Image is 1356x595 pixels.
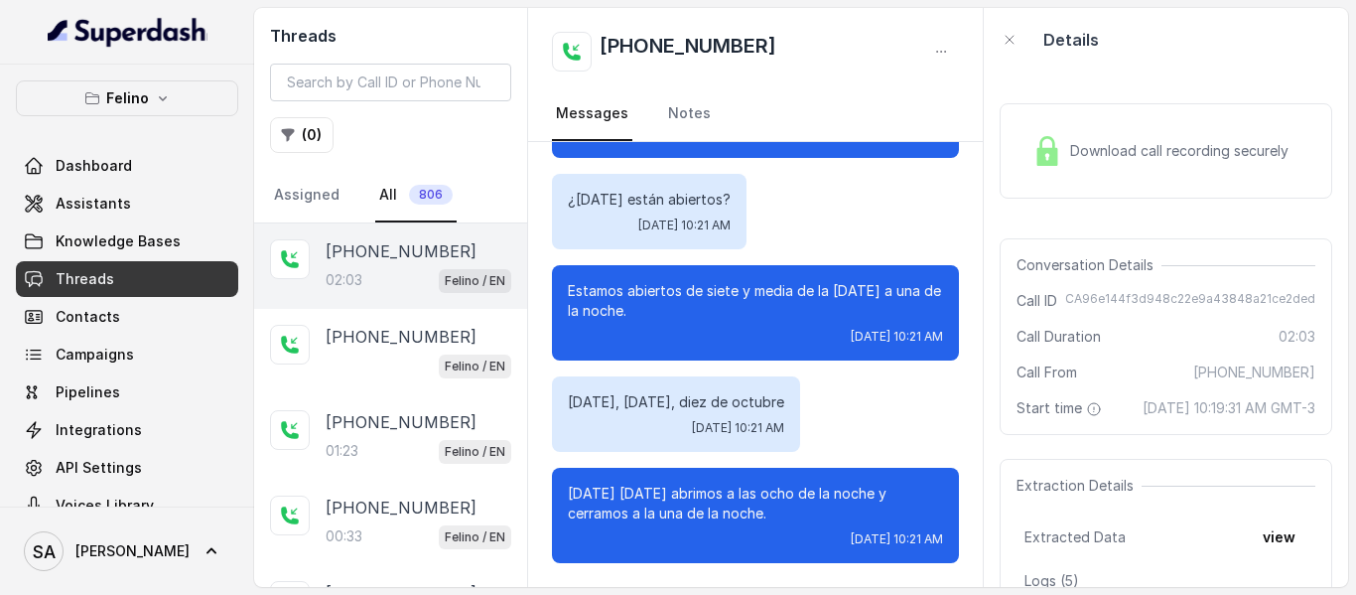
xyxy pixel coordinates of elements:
p: 00:33 [326,526,362,546]
img: Lock Icon [1032,136,1062,166]
p: [PHONE_NUMBER] [326,325,476,349]
p: [PHONE_NUMBER] [326,410,476,434]
p: [DATE] [DATE] abrimos a las ocho de la noche y cerramos a la una de la noche. [568,484,943,523]
span: 02:03 [1279,327,1315,347]
img: light.svg [48,16,207,48]
span: [DATE] 10:21 AM [692,420,784,436]
span: Call From [1017,363,1077,382]
p: Felino / EN [445,271,505,291]
span: API Settings [56,458,142,478]
a: All806 [375,169,457,223]
a: Dashboard [16,148,238,184]
a: Assistants [16,186,238,222]
span: [DATE] 10:21 AM [851,329,943,345]
button: Felino [16,80,238,116]
h2: [PHONE_NUMBER] [600,32,776,72]
p: Felino / EN [445,357,505,376]
a: [PERSON_NAME] [16,523,238,579]
span: Contacts [56,307,120,327]
span: Voices Library [56,496,154,516]
span: Campaigns [56,345,134,365]
p: [PHONE_NUMBER] [326,496,476,520]
span: Start time [1017,398,1106,418]
span: Call ID [1017,291,1057,311]
p: ¿[DATE] están abiertos? [568,190,731,210]
a: Pipelines [16,374,238,410]
nav: Tabs [270,169,511,223]
p: Felino / EN [445,442,505,462]
span: [DATE] 10:21 AM [851,531,943,547]
p: 01:23 [326,441,358,461]
span: Call Duration [1017,327,1101,347]
p: Felino [106,86,149,110]
button: view [1251,520,1307,555]
span: Dashboard [56,156,132,176]
text: SA [33,541,56,562]
input: Search by Call ID or Phone Number [270,64,511,101]
a: Assigned [270,169,343,223]
span: [DATE] 10:21 AM [638,218,731,233]
span: Extracted Data [1024,527,1126,547]
h2: Threads [270,24,511,48]
span: Download call recording securely [1070,141,1296,161]
span: Pipelines [56,382,120,402]
a: Messages [552,87,632,141]
span: Knowledge Bases [56,231,181,251]
span: Conversation Details [1017,255,1161,275]
span: [PHONE_NUMBER] [1193,363,1315,382]
p: Logs ( 5 ) [1024,571,1307,591]
span: [PERSON_NAME] [75,541,190,561]
span: CA96e144f3d948c22e9a43848a21ce2ded [1065,291,1315,311]
a: Integrations [16,412,238,448]
span: Extraction Details [1017,476,1142,496]
a: API Settings [16,450,238,486]
span: Threads [56,269,114,289]
p: [DATE], [DATE], diez de octubre [568,392,784,412]
p: [PHONE_NUMBER] [326,239,476,263]
p: Felino / EN [445,527,505,547]
p: Details [1043,28,1099,52]
a: Threads [16,261,238,297]
a: Notes [664,87,715,141]
span: Assistants [56,194,131,214]
span: Integrations [56,420,142,440]
nav: Tabs [552,87,959,141]
span: 806 [409,185,453,205]
span: [DATE] 10:19:31 AM GMT-3 [1143,398,1315,418]
a: Voices Library [16,488,238,523]
a: Contacts [16,299,238,335]
p: Estamos abiertos de siete y media de la [DATE] a una de la noche. [568,281,943,321]
a: Campaigns [16,337,238,372]
button: (0) [270,117,334,153]
p: 02:03 [326,270,362,290]
a: Knowledge Bases [16,223,238,259]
